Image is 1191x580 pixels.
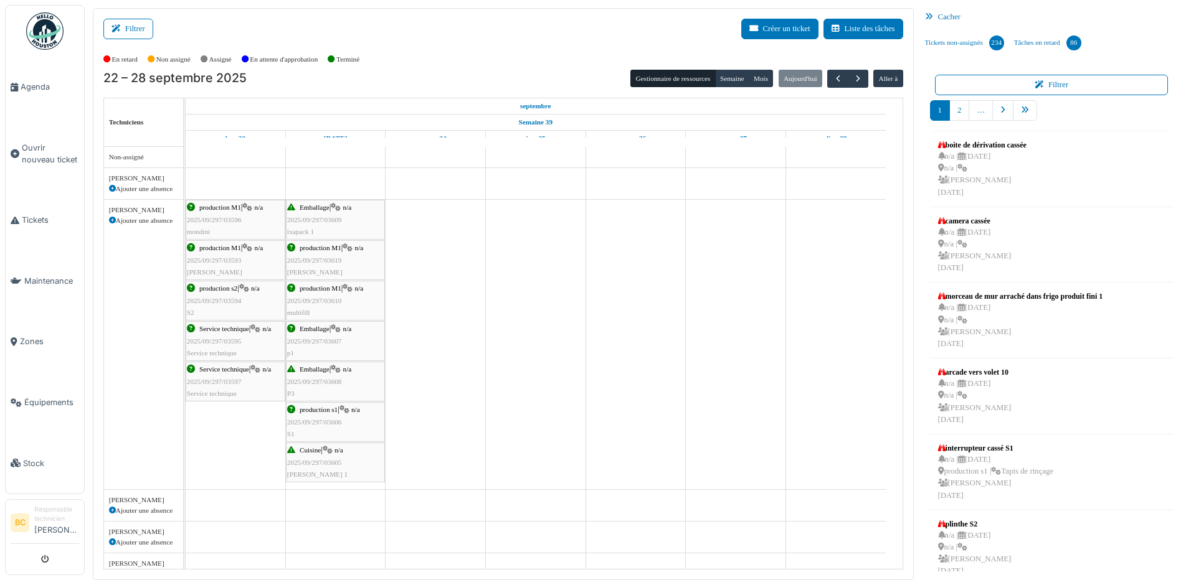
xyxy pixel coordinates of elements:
[187,297,242,304] span: 2025/09/297/03594
[749,70,774,87] button: Mois
[109,537,178,548] div: Ajouter une absence
[920,8,1184,26] div: Cacher
[779,70,822,87] button: Aujourd'hui
[109,205,178,215] div: [PERSON_NAME]
[287,216,342,223] span: 2025/09/297/03609
[287,337,342,345] span: 2025/09/297/03607
[343,325,352,332] span: n/a
[187,268,242,276] span: [PERSON_NAME]
[938,302,1103,350] div: n/a | [DATE] n/a | [PERSON_NAME] [DATE]
[187,202,284,238] div: |
[199,203,241,211] span: production M1
[355,244,364,251] span: n/a
[721,131,750,146] a: 27 septembre 2025
[187,337,242,345] span: 2025/09/297/03595
[109,152,178,162] div: Non-assigné
[938,518,1012,530] div: plinthe S2
[287,378,342,385] span: 2025/09/297/03608
[109,118,144,126] span: Techniciens
[989,35,1004,50] div: 234
[6,251,84,312] a: Maintenance
[20,335,79,347] span: Zones
[287,349,294,357] span: p1
[335,446,343,454] span: n/a
[187,390,237,397] span: Service technique
[935,363,1015,429] a: arcade vers volet 10 n/a |[DATE] n/a | [PERSON_NAME][DATE]
[109,184,178,194] div: Ajouter une absence
[22,142,79,166] span: Ouvrir nouveau ticket
[630,70,715,87] button: Gestionnaire de ressources
[287,430,295,437] span: S1
[287,256,342,264] span: 2025/09/297/03619
[300,244,341,251] span: production M1
[741,19,819,39] button: Créer un ticket
[343,203,352,211] span: n/a
[300,325,330,332] span: Emballage
[187,256,242,264] span: 2025/09/297/03593
[355,284,364,292] span: n/a
[969,100,993,121] a: …
[251,284,260,292] span: n/a
[300,446,321,454] span: Cuisine
[300,203,330,211] span: Emballage
[199,244,241,251] span: production M1
[938,151,1027,199] div: n/a | [DATE] n/a | [PERSON_NAME] [DATE]
[287,268,343,276] span: [PERSON_NAME]
[187,323,284,359] div: |
[935,75,1169,95] button: Filtrer
[34,505,79,541] li: [PERSON_NAME]
[935,212,1015,278] a: camera cassée n/a |[DATE] n/a | [PERSON_NAME][DATE]
[938,291,1103,302] div: morceau de mur arraché dans frigo produit fini 1
[199,284,237,292] span: production s2
[109,495,178,505] div: [PERSON_NAME]
[287,444,384,480] div: |
[935,288,1106,353] a: morceau de mur arraché dans frigo produit fini 1 n/a |[DATE] n/a | [PERSON_NAME][DATE]
[516,115,556,130] a: Semaine 39
[622,131,650,146] a: 26 septembre 2025
[848,70,868,88] button: Suivant
[287,470,348,478] span: [PERSON_NAME] 1
[300,284,341,292] span: production M1
[263,325,272,332] span: n/a
[930,100,1174,131] nav: pager
[517,98,554,114] a: 22 septembre 2025
[6,311,84,372] a: Zones
[263,365,272,373] span: n/a
[222,131,249,146] a: 22 septembre 2025
[187,242,284,278] div: |
[187,309,194,316] span: S2
[287,297,342,304] span: 2025/09/297/03610
[287,418,342,426] span: 2025/09/297/03606
[187,216,242,223] span: 2025/09/297/03596
[287,228,314,235] span: ixapack 1
[873,70,903,87] button: Aller à
[523,131,549,146] a: 25 septembre 2025
[250,54,318,65] label: En attente d'approbation
[24,396,79,408] span: Équipements
[199,365,249,373] span: Service technique
[938,227,1012,274] div: n/a | [DATE] n/a | [PERSON_NAME] [DATE]
[287,283,384,319] div: |
[823,19,903,39] button: Liste des tâches
[109,558,178,569] div: [PERSON_NAME]
[287,404,384,440] div: |
[23,457,79,469] span: Stock
[287,363,384,400] div: |
[287,242,384,278] div: |
[287,323,384,359] div: |
[827,70,848,88] button: Précédent
[187,363,284,400] div: |
[938,139,1027,151] div: boite de dérivation cassée
[336,54,359,65] label: Terminé
[6,190,84,251] a: Tickets
[6,372,84,433] a: Équipements
[343,365,352,373] span: n/a
[287,202,384,238] div: |
[938,454,1053,502] div: n/a | [DATE] production s1 | Tapis de rinçage [PERSON_NAME] [DATE]
[935,136,1030,202] a: boite de dérivation cassée n/a |[DATE] n/a | [PERSON_NAME][DATE]
[109,215,178,226] div: Ajouter une absence
[209,54,232,65] label: Assigné
[287,459,342,466] span: 2025/09/297/03605
[300,365,330,373] span: Emballage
